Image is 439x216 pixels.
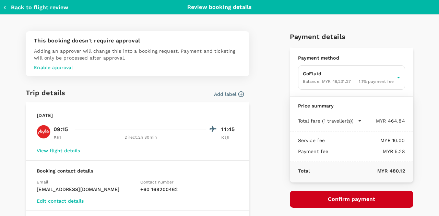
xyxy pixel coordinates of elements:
p: MYR 10.00 [325,137,405,144]
h6: Trip details [26,87,65,98]
button: Edit contact details [37,198,84,204]
p: Booking contact details [37,167,238,174]
p: MYR 480.12 [310,167,405,174]
span: Email [37,180,48,185]
p: KUL [221,134,238,141]
button: View flight details [37,148,80,153]
h6: Payment details [290,31,413,42]
p: BKI [54,134,71,141]
p: [DATE] [37,112,53,119]
div: GoFluidBalance: MYR 46,231.271.1% payment fee [298,65,405,90]
p: This booking doesn't require approval [34,37,241,45]
p: GoFluid [303,70,394,77]
p: Adding an approver will change this into a booking request. Payment and ticketing will only be pr... [34,48,241,61]
p: Service fee [298,137,325,144]
span: Balance : MYR 46,231.27 [303,79,351,84]
p: Payment fee [298,148,329,155]
p: MYR 464.84 [362,117,405,124]
p: MYR 5.28 [328,148,405,155]
p: Total fare (1 traveller(s)) [298,117,354,124]
p: 11:45 [221,125,238,134]
p: Enable approval [34,64,241,71]
span: 1.1 % payment fee [359,79,394,84]
p: 09:15 [54,125,68,134]
p: Payment method [298,54,405,61]
div: Direct , 2h 30min [75,134,206,141]
p: Total [298,167,310,174]
p: + 60 169200462 [140,186,238,193]
span: Contact number [140,180,174,185]
button: Back to flight review [3,4,68,11]
p: [EMAIL_ADDRESS][DOMAIN_NAME] [37,186,135,193]
img: AK [37,125,50,139]
button: Total fare (1 traveller(s)) [298,117,362,124]
p: Price summary [298,102,405,109]
button: Confirm payment [290,191,413,208]
button: Add label [214,91,244,98]
p: Review booking details [187,3,252,11]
